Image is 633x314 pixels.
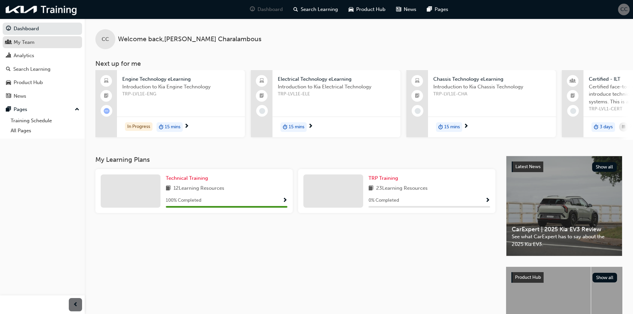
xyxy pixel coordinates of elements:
div: News [14,92,26,100]
span: 15 mins [165,123,180,131]
a: guage-iconDashboard [245,3,288,16]
h3: Next up for me [85,60,633,67]
span: search-icon [6,66,11,72]
div: In Progress [125,122,153,131]
span: booktick-icon [571,92,575,100]
span: Electrical Technology eLearning [278,75,395,83]
a: Chassis Technology eLearningIntroduction to Kia Chassis TechnologyTRP-LVL1E-CHAduration-icon15 mins [406,70,556,137]
span: News [404,6,416,13]
span: duration-icon [438,123,443,132]
span: Introduction to Kia Chassis Technology [433,83,551,91]
a: All Pages [8,126,82,136]
span: chart-icon [6,53,11,59]
button: Pages [3,103,82,116]
a: car-iconProduct Hub [343,3,391,16]
a: Product Hub [3,76,82,89]
img: kia-training [3,3,80,16]
button: Show Progress [282,196,287,205]
a: TRP Training [369,174,401,182]
span: news-icon [6,93,11,99]
span: pages-icon [427,5,432,14]
span: Introduction to Kia Electrical Technology [278,83,395,91]
span: CC [102,36,109,43]
button: DashboardMy TeamAnalyticsSearch LearningProduct HubNews [3,21,82,103]
div: Product Hub [14,79,43,86]
span: book-icon [369,184,373,193]
span: Product Hub [515,274,541,280]
div: Pages [14,106,27,113]
span: 12 Learning Resources [173,184,224,193]
span: learningRecordVerb_NONE-icon [570,108,576,114]
a: pages-iconPages [422,3,454,16]
span: next-icon [308,124,313,130]
span: Show Progress [282,198,287,204]
span: 23 Learning Resources [376,184,428,193]
span: laptop-icon [260,77,264,85]
span: booktick-icon [104,92,109,100]
span: Chassis Technology eLearning [433,75,551,83]
span: search-icon [293,5,298,14]
span: 100 % Completed [166,197,201,204]
a: Electrical Technology eLearningIntroduction to Kia Electrical TechnologyTRP-LVL1E-ELEduration-ico... [251,70,400,137]
span: 0 % Completed [369,197,399,204]
span: prev-icon [73,301,78,309]
span: duration-icon [159,123,163,132]
span: Dashboard [258,6,283,13]
span: learningRecordVerb_ATTEMPT-icon [104,108,110,114]
a: Technical Training [166,174,211,182]
span: Engine Technology eLearning [122,75,240,83]
span: Technical Training [166,175,208,181]
span: next-icon [464,124,469,130]
span: Latest News [515,164,541,169]
button: CC [618,4,630,15]
button: Show all [592,273,617,282]
a: Dashboard [3,23,82,35]
button: Show all [592,162,617,172]
a: My Team [3,36,82,49]
span: Pages [435,6,448,13]
span: guage-icon [250,5,255,14]
span: book-icon [166,184,171,193]
a: Latest NewsShow all [512,161,617,172]
span: booktick-icon [260,92,264,100]
button: Show Progress [485,196,490,205]
span: CC [620,6,628,13]
span: TRP-LVL1E-ENG [122,90,240,98]
span: Introduction to Kia Engine Technology [122,83,240,91]
span: duration-icon [283,123,287,132]
a: News [3,90,82,102]
span: 3 days [600,123,613,131]
span: car-icon [349,5,354,14]
span: laptop-icon [104,77,109,85]
span: learningRecordVerb_NONE-icon [415,108,421,114]
span: calendar-icon [622,123,625,131]
a: search-iconSearch Learning [288,3,343,16]
span: TRP-LVL1E-CHA [433,90,551,98]
span: 15 mins [289,123,304,131]
span: booktick-icon [415,92,420,100]
a: Search Learning [3,63,82,75]
a: Latest NewsShow allCarExpert | 2025 Kia EV3 ReviewSee what CarExpert has to say about the 2025 Ki... [506,156,622,256]
div: Search Learning [13,65,51,73]
span: up-icon [75,105,79,114]
span: duration-icon [594,123,598,132]
a: Product HubShow all [511,272,617,283]
span: laptop-icon [415,77,420,85]
h3: My Learning Plans [95,156,495,163]
span: news-icon [396,5,401,14]
span: pages-icon [6,107,11,113]
span: people-icon [571,77,575,85]
span: 15 mins [444,123,460,131]
a: news-iconNews [391,3,422,16]
span: TRP-LVL1E-ELE [278,90,395,98]
span: See what CarExpert has to say about the 2025 Kia EV3. [512,233,617,248]
div: My Team [14,39,35,46]
span: Search Learning [301,6,338,13]
span: next-icon [184,124,189,130]
div: Analytics [14,52,34,59]
span: guage-icon [6,26,11,32]
span: learningRecordVerb_NONE-icon [259,108,265,114]
span: Product Hub [356,6,385,13]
